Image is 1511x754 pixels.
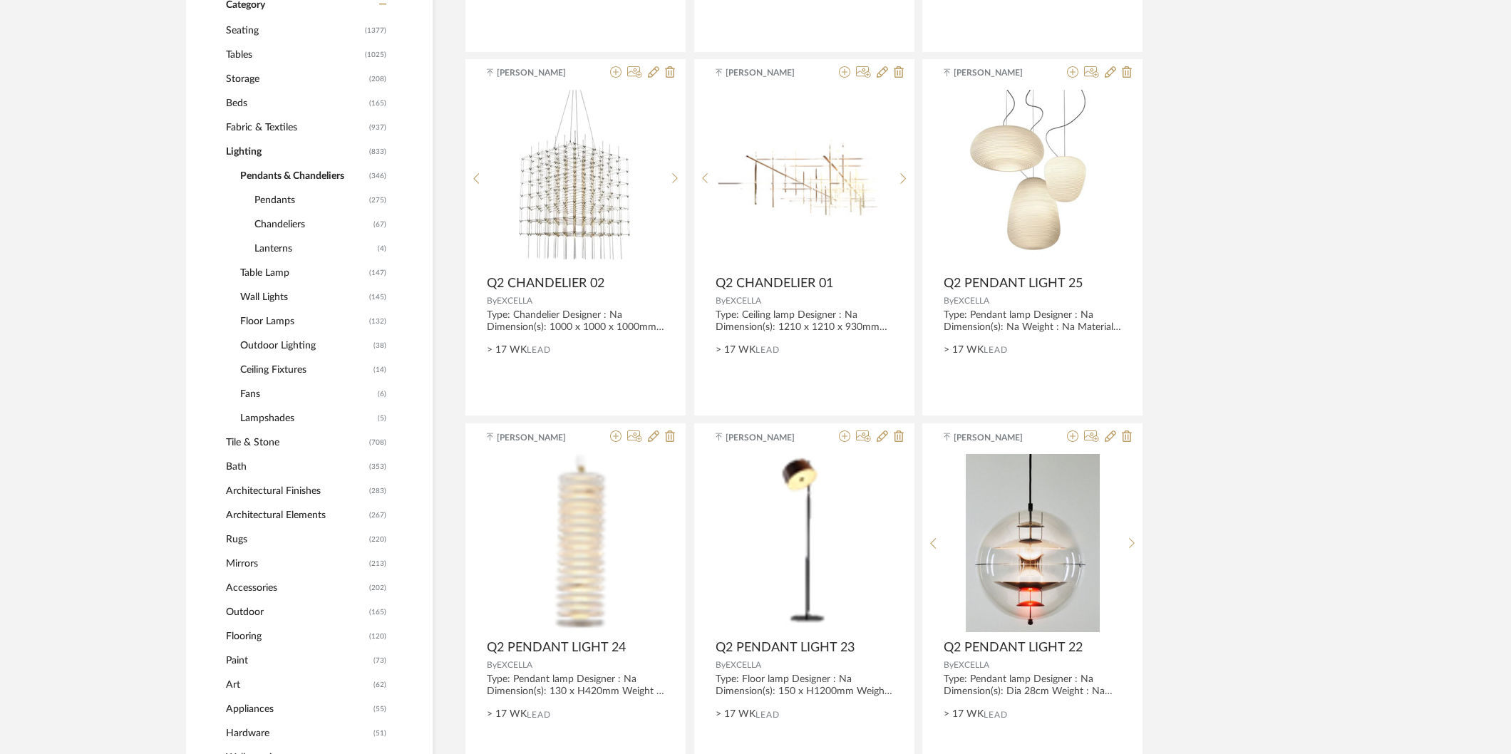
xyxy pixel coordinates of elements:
[226,600,366,624] span: Outdoor
[954,66,1043,79] span: [PERSON_NAME]
[944,673,1121,698] div: Type: Pendant lamp Designer : Na Dimension(s): Dia 28cm Weight : Na Materials & Finish: .Na Mount...
[226,43,361,67] span: Tables
[254,237,374,261] span: Lanterns
[369,504,386,527] span: (267)
[365,19,386,42] span: (1377)
[369,262,386,284] span: (147)
[984,345,1008,355] span: Lead
[226,503,366,527] span: Architectural Elements
[369,552,386,575] span: (213)
[369,431,386,454] span: (708)
[373,722,386,745] span: (51)
[944,276,1083,291] span: Q2 PENDANT LIGHT 25
[497,431,587,444] span: [PERSON_NAME]
[373,698,386,721] span: (55)
[369,601,386,624] span: (165)
[373,673,386,696] span: (62)
[226,140,366,164] span: Lighting
[226,624,366,649] span: Flooring
[226,430,366,455] span: Tile & Stone
[373,649,386,672] span: (73)
[716,640,855,656] span: Q2 PENDANT LIGHT 23
[716,138,892,219] img: Q2 CHANDELIER 01
[954,296,989,305] span: EXCELLA
[487,309,664,334] div: Type: Chandelier Designer : Na Dimension(s): 1000 x 1000 x 1000mm Weight : Na Materials & Finish:...
[226,479,366,503] span: Architectural Finishes
[226,673,370,697] span: Art
[527,345,551,355] span: Lead
[240,164,366,188] span: Pendants & Chandeliers
[226,115,366,140] span: Fabric & Textiles
[944,309,1121,334] div: Type: Pendant lamp Designer : Na Dimension(s): Na Weight : Na Materials & Finish: .Na Mounting : ...
[378,407,386,430] span: (5)
[497,66,587,79] span: [PERSON_NAME]
[954,661,989,669] span: EXCELLA
[369,625,386,648] span: (120)
[226,19,361,43] span: Seating
[378,237,386,260] span: (4)
[254,212,370,237] span: Chandeliers
[487,296,497,305] span: By
[944,640,1083,656] span: Q2 PENDANT LIGHT 22
[944,296,954,305] span: By
[954,431,1043,444] span: [PERSON_NAME]
[755,710,780,720] span: Lead
[726,66,815,79] span: [PERSON_NAME]
[716,661,726,669] span: By
[716,707,755,722] span: > 17 WK
[226,576,366,600] span: Accessories
[240,382,374,406] span: Fans
[369,480,386,502] span: (283)
[240,406,374,430] span: Lampshades
[369,189,386,212] span: (275)
[966,454,1100,632] img: Q2 PENDANT LIGHT 22
[240,285,366,309] span: Wall Lights
[487,707,527,722] span: > 17 WK
[226,721,370,745] span: Hardware
[726,661,761,669] span: EXCELLA
[378,383,386,406] span: (6)
[716,276,833,291] span: Q2 CHANDELIER 01
[487,343,527,358] span: > 17 WK
[373,358,386,381] span: (14)
[716,673,893,698] div: Type: Floor lamp Designer : Na Dimension(s): 150 x H1200mm Weight : Na Materials & Finish: .Na Mo...
[984,710,1008,720] span: Lead
[369,68,386,91] span: (208)
[369,116,386,139] span: (937)
[240,261,366,285] span: Table Lamp
[503,454,648,632] img: Q2 PENDANT LIGHT 24
[944,707,984,722] span: > 17 WK
[226,649,370,673] span: Paint
[240,334,370,358] span: Outdoor Lighting
[369,310,386,333] span: (132)
[365,43,386,66] span: (1025)
[226,91,366,115] span: Beds
[369,165,386,187] span: (346)
[369,455,386,478] span: (353)
[716,343,755,358] span: > 17 WK
[369,92,386,115] span: (165)
[487,661,497,669] span: By
[726,296,761,305] span: EXCELLA
[369,528,386,551] span: (220)
[944,343,984,358] span: > 17 WK
[226,697,370,721] span: Appliances
[226,552,366,576] span: Mirrors
[497,296,532,305] span: EXCELLA
[373,334,386,357] span: (38)
[226,527,366,552] span: Rugs
[726,431,815,444] span: [PERSON_NAME]
[373,213,386,236] span: (67)
[369,577,386,599] span: (202)
[369,140,386,163] span: (833)
[944,661,954,669] span: By
[755,345,780,355] span: Lead
[226,67,366,91] span: Storage
[226,455,366,479] span: Bath
[240,358,370,382] span: Ceiling Fixtures
[487,276,604,291] span: Q2 CHANDELIER 02
[369,286,386,309] span: (145)
[240,309,366,334] span: Floor Lamps
[254,188,366,212] span: Pendants
[527,710,551,720] span: Lead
